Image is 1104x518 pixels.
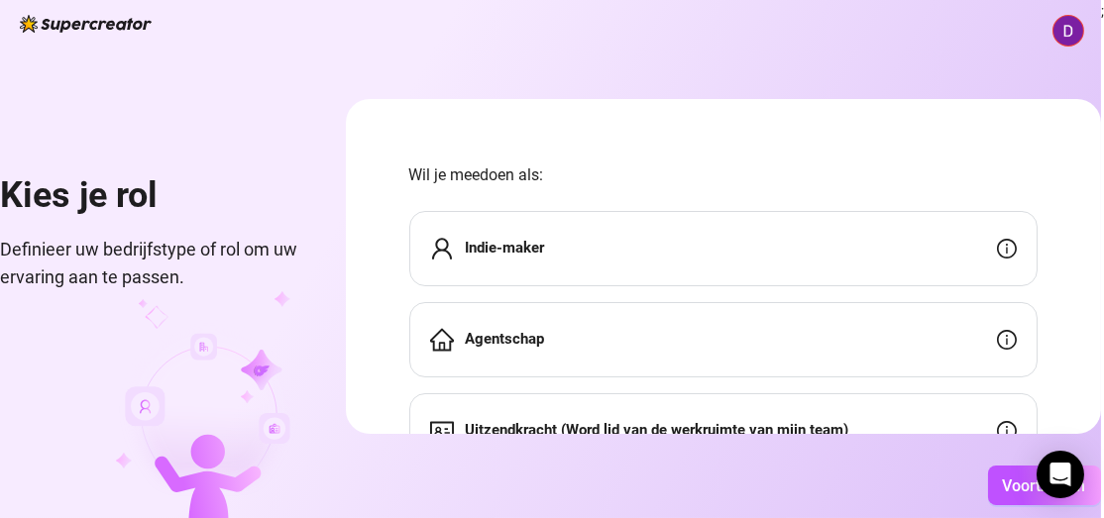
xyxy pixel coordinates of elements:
span: Voortzetten [1003,476,1086,495]
strong: Agentschap [466,330,545,348]
button: Voortzetten [988,466,1101,505]
span: gebruiker [430,237,454,260]
span: identiteitskaart [430,419,454,443]
strong: Uitzendkracht (Word lid van de werkruimte van mijn team) [466,421,849,439]
img: ACg8ocJ1iH6EY2ztjuk0-wozdvO0UIuaPerOOEqs0BWL9dfhRLlVrw=s96-c [1053,16,1083,46]
h1: Kies je rol [1,174,298,218]
span: Wil je meedoen als: [409,162,1038,187]
span: thuis [430,328,454,352]
img: logo [20,15,152,33]
span: info-cirkel [997,239,1017,259]
strong: Indie-maker [466,239,545,257]
span: info-cirkel [997,421,1017,441]
span: info-cirkel [997,330,1017,350]
span: Definieer uw bedrijfstype of rol om uw ervaring aan te passen. [1,236,298,292]
div: Intercom Messenger openen [1037,451,1084,498]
